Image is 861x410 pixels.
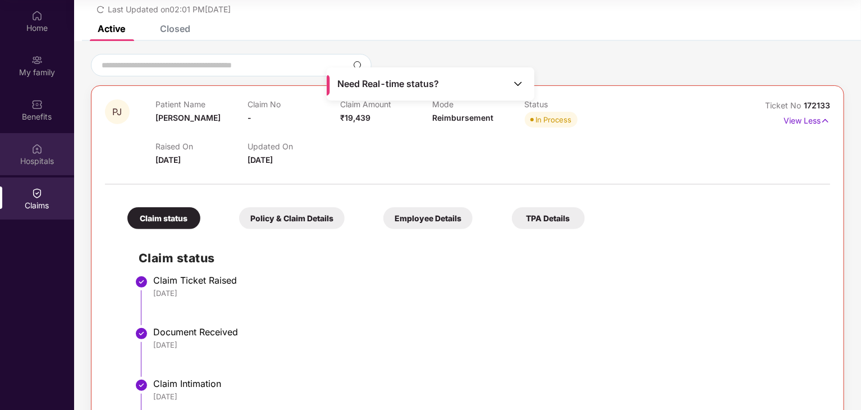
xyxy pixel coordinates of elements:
[153,288,819,298] div: [DATE]
[155,155,181,165] span: [DATE]
[153,275,819,286] div: Claim Ticket Raised
[139,249,819,267] h2: Claim status
[31,54,43,66] img: svg+xml;base64,PHN2ZyB3aWR0aD0iMjAiIGhlaWdodD0iMjAiIHZpZXdCb3g9IjAgMCAyMCAyMCIgZmlsbD0ibm9uZSIgeG...
[31,143,43,154] img: svg+xml;base64,PHN2ZyBpZD0iSG9zcGl0YWxzIiB4bWxucz0iaHR0cDovL3d3dy53My5vcmcvMjAwMC9zdmciIHdpZHRoPS...
[155,142,248,151] p: Raised On
[239,207,345,229] div: Policy & Claim Details
[512,78,524,89] img: Toggle Icon
[525,99,617,109] p: Status
[135,275,148,289] img: svg+xml;base64,PHN2ZyBpZD0iU3RlcC1Eb25lLTMyeDMyIiB4bWxucz0iaHR0cDovL3d3dy53My5vcmcvMjAwMC9zdmciIH...
[153,378,819,389] div: Claim Intimation
[153,391,819,402] div: [DATE]
[536,114,572,125] div: In Process
[248,99,340,109] p: Claim No
[337,78,439,90] span: Need Real-time status?
[248,155,273,165] span: [DATE]
[153,326,819,338] div: Document Received
[135,327,148,340] img: svg+xml;base64,PHN2ZyBpZD0iU3RlcC1Eb25lLTMyeDMyIiB4bWxucz0iaHR0cDovL3d3dy53My5vcmcvMjAwMC9zdmciIH...
[432,99,524,109] p: Mode
[135,379,148,392] img: svg+xml;base64,PHN2ZyBpZD0iU3RlcC1Eb25lLTMyeDMyIiB4bWxucz0iaHR0cDovL3d3dy53My5vcmcvMjAwMC9zdmciIH...
[97,4,104,14] span: redo
[512,207,585,229] div: TPA Details
[108,4,231,14] span: Last Updated on 02:01 PM[DATE]
[31,10,43,21] img: svg+xml;base64,PHN2ZyBpZD0iSG9tZSIgeG1sbnM9Imh0dHA6Ly93d3cudzMub3JnLzIwMDAvc3ZnIiB3aWR0aD0iMjAiIG...
[155,113,221,122] span: [PERSON_NAME]
[765,101,804,110] span: Ticket No
[31,99,43,110] img: svg+xml;base64,PHN2ZyBpZD0iQmVuZWZpdHMiIHhtbG5zPSJodHRwOi8vd3d3LnczLm9yZy8yMDAwL3N2ZyIgd2lkdGg9Ij...
[804,101,830,110] span: 172133
[248,113,251,122] span: -
[113,107,122,117] span: PJ
[784,112,830,127] p: View Less
[98,23,125,34] div: Active
[160,23,190,34] div: Closed
[340,99,432,109] p: Claim Amount
[383,207,473,229] div: Employee Details
[153,340,819,350] div: [DATE]
[127,207,200,229] div: Claim status
[353,61,362,70] img: svg+xml;base64,PHN2ZyBpZD0iU2VhcmNoLTMyeDMyIiB4bWxucz0iaHR0cDovL3d3dy53My5vcmcvMjAwMC9zdmciIHdpZH...
[432,113,493,122] span: Reimbursement
[821,115,830,127] img: svg+xml;base64,PHN2ZyB4bWxucz0iaHR0cDovL3d3dy53My5vcmcvMjAwMC9zdmciIHdpZHRoPSIxNyIgaGVpZ2h0PSIxNy...
[31,188,43,199] img: svg+xml;base64,PHN2ZyBpZD0iQ2xhaW0iIHhtbG5zPSJodHRwOi8vd3d3LnczLm9yZy8yMDAwL3N2ZyIgd2lkdGg9IjIwIi...
[155,99,248,109] p: Patient Name
[248,142,340,151] p: Updated On
[340,113,370,122] span: ₹19,439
